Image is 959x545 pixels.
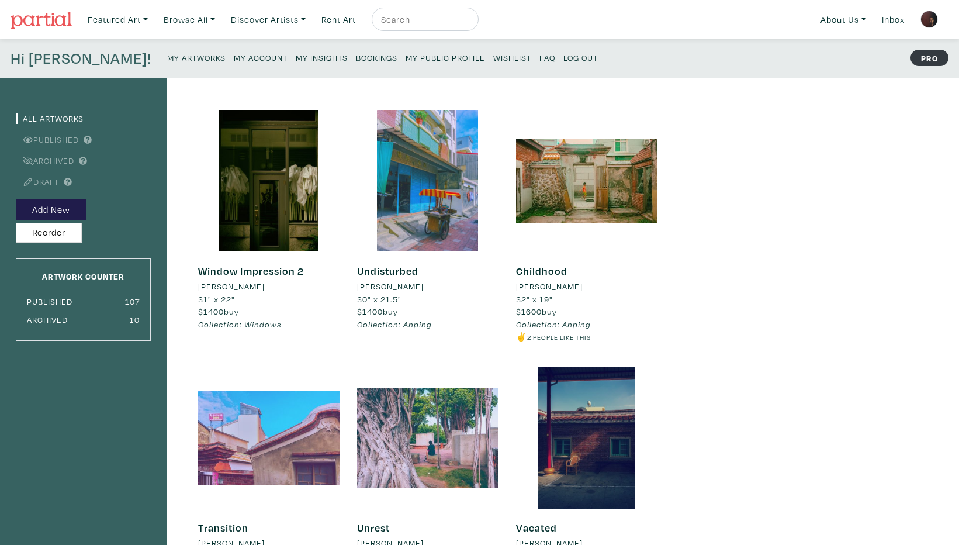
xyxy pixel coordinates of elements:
span: buy [198,306,239,317]
a: Bookings [356,49,397,65]
a: My Insights [296,49,348,65]
a: Log Out [563,49,598,65]
a: My Account [234,49,288,65]
a: Featured Art [82,8,153,32]
small: My Account [234,52,288,63]
small: 107 [125,296,140,307]
small: My Insights [296,52,348,63]
a: Published [16,134,79,145]
small: 10 [130,314,140,325]
a: All Artworks [16,113,84,124]
span: buy [357,306,398,317]
li: ✌️ [516,330,657,343]
a: Wishlist [493,49,531,65]
small: My Public Profile [406,52,485,63]
span: $1400 [198,306,224,317]
a: [PERSON_NAME] [516,280,657,293]
li: [PERSON_NAME] [198,280,265,293]
a: Transition [198,521,248,534]
a: My Public Profile [406,49,485,65]
a: FAQ [539,49,555,65]
a: Draft [16,176,59,187]
button: Reorder [16,223,82,243]
span: 32" x 19" [516,294,553,305]
span: $1600 [516,306,542,317]
small: Wishlist [493,52,531,63]
small: FAQ [539,52,555,63]
a: My Artworks [167,49,226,65]
h4: Hi [PERSON_NAME]! [11,49,151,68]
a: [PERSON_NAME] [357,280,498,293]
small: Archived [27,314,68,325]
a: [PERSON_NAME] [198,280,340,293]
span: 30" x 21.5" [357,294,401,305]
strong: PRO [910,50,948,66]
a: Discover Artists [226,8,311,32]
small: My Artworks [167,52,226,63]
li: [PERSON_NAME] [357,280,424,293]
a: Unrest [357,521,390,534]
li: [PERSON_NAME] [516,280,583,293]
em: Collection: Windows [198,319,282,330]
a: Rent Art [316,8,361,32]
span: buy [516,306,557,317]
a: Undisturbed [357,264,418,278]
small: Bookings [356,52,397,63]
img: phpThumb.php [920,11,938,28]
button: Add New [16,199,86,220]
small: Log Out [563,52,598,63]
a: Archived [16,155,74,166]
span: 31" x 22" [198,294,235,305]
a: Window Impression 2 [198,264,304,278]
span: $1400 [357,306,383,317]
small: Published [27,296,72,307]
small: Artwork Counter [42,271,124,282]
em: Collection: Anping [357,319,432,330]
a: Vacated [516,521,557,534]
a: Browse All [158,8,220,32]
input: Search [380,12,468,27]
a: Inbox [877,8,910,32]
em: Collection: Anping [516,319,591,330]
small: 2 people like this [527,333,591,342]
a: Childhood [516,264,567,278]
a: About Us [815,8,871,32]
